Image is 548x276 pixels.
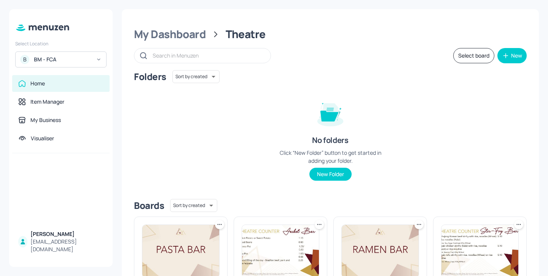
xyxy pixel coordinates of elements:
[226,27,266,41] div: Theatre
[170,198,217,213] div: Sort by created
[311,94,349,132] img: folder-empty
[309,168,352,181] button: New Folder
[273,149,387,165] div: Click “New Folder” button to get started in adding your folder.
[172,69,220,84] div: Sort by created
[134,71,166,83] div: Folders
[30,80,45,87] div: Home
[453,48,494,63] button: Select board
[30,238,104,253] div: [EMAIL_ADDRESS][DOMAIN_NAME]
[15,40,107,47] div: Select Location
[497,48,527,63] button: New
[30,116,61,124] div: My Business
[30,98,64,106] div: Item Manager
[31,135,54,142] div: Visualiser
[312,135,348,146] div: No folders
[134,199,164,212] div: Boards
[34,56,91,63] div: BM - FCA
[20,55,29,64] div: B
[30,230,104,238] div: [PERSON_NAME]
[153,50,263,61] input: Search in Menuzen
[511,53,522,58] div: New
[134,27,206,41] div: My Dashboard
